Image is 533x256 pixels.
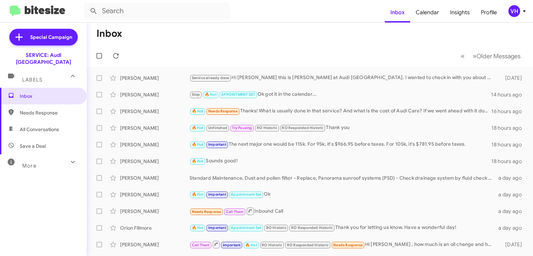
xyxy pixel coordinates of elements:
div: a day ago [497,208,527,215]
span: 🔥 Hot [205,92,217,97]
div: 18 hours ago [491,125,527,131]
span: Important [208,142,226,147]
div: Hi [PERSON_NAME] , how much is an oil change and how long will it take ? [189,240,497,249]
span: APPOINTMENT SET [221,92,255,97]
span: RO Responded Historic [291,225,333,230]
span: RO Historic [262,243,282,247]
div: [PERSON_NAME] [120,125,189,131]
span: All Conversations [20,126,59,133]
span: Try Pausing [232,126,252,130]
div: Thanks! What is usually done in that service? And what is the cost of Audi Care? If we went ahead... [189,107,491,115]
span: 🔥 Hot [192,142,204,147]
div: [PERSON_NAME] [120,191,189,198]
h1: Inbox [96,28,122,39]
div: [PERSON_NAME] [120,108,189,115]
span: Call Them [192,243,210,247]
span: 🔥 Hot [245,243,257,247]
span: Inbox [20,93,79,100]
div: Ok [189,190,497,198]
span: RO Responded Historic [282,126,323,130]
a: Inbox [385,2,410,23]
span: Service already done [192,76,229,80]
span: More [22,163,36,169]
span: Save a Deal [20,143,46,150]
nav: Page navigation example [457,49,525,63]
span: Stop [192,92,200,97]
button: Previous [457,49,469,63]
div: [PERSON_NAME] [120,208,189,215]
span: 🔥 Hot [192,225,204,230]
span: 🔥 Hot [192,109,204,113]
span: Important [223,243,241,247]
div: [PERSON_NAME] [120,241,189,248]
button: VH [502,5,525,17]
span: « [461,52,465,60]
div: [PERSON_NAME] [120,141,189,148]
div: 16 hours ago [491,108,527,115]
span: Appointment Set [231,192,261,197]
a: Insights [445,2,475,23]
div: 18 hours ago [491,141,527,148]
span: RO Historic [257,126,277,130]
span: Needs Response [192,210,221,214]
a: Calendar [410,2,445,23]
span: 🔥 Hot [192,126,204,130]
div: 14 hours ago [491,91,527,98]
span: Call Them [226,210,244,214]
span: Important [208,225,226,230]
div: Orion Fillmore [120,224,189,231]
span: 🔥 Hot [192,192,204,197]
span: Older Messages [476,52,521,60]
span: Unfinished [208,126,227,130]
a: Profile [475,2,502,23]
a: Special Campaign [9,29,78,45]
span: Labels [22,77,42,83]
span: Needs Response [208,109,238,113]
div: a day ago [497,174,527,181]
span: Needs Response [333,243,363,247]
div: VH [508,5,520,17]
div: Inbound Call [189,207,497,215]
div: Hi [PERSON_NAME] this is [PERSON_NAME] at Audi [GEOGRAPHIC_DATA]. I wanted to check in with you a... [189,74,497,82]
span: 🔥 Hot [192,159,204,163]
input: Search [84,3,230,19]
div: [PERSON_NAME] [120,174,189,181]
div: [DATE] [497,241,527,248]
div: a day ago [497,191,527,198]
span: RO Responded Historic [287,243,329,247]
div: [DATE] [497,75,527,82]
div: [PERSON_NAME] [120,91,189,98]
span: Important [208,192,226,197]
div: Ok got it in the calendar... [189,91,491,99]
div: Thank you for letting us know. Have a wonderful day! [189,224,497,232]
span: RO Historic [266,225,287,230]
div: Thank you [189,124,491,132]
span: » [473,52,476,60]
div: a day ago [497,224,527,231]
span: Needs Response [20,109,79,116]
div: The next major one would be 115k. For 95k, it's $966.95 before taxes. For 105k, it's $781.95 befo... [189,140,491,148]
div: [PERSON_NAME] [120,158,189,165]
button: Next [468,49,525,63]
div: Sounds good! [189,157,491,165]
span: Appointment Set [231,225,261,230]
div: [PERSON_NAME] [120,75,189,82]
span: Special Campaign [30,34,72,41]
div: Standard Maintenance, Dust and pollen filter - Replace, Panorama sunroof systems (PSD) - Check dr... [189,174,497,181]
div: 18 hours ago [491,158,527,165]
